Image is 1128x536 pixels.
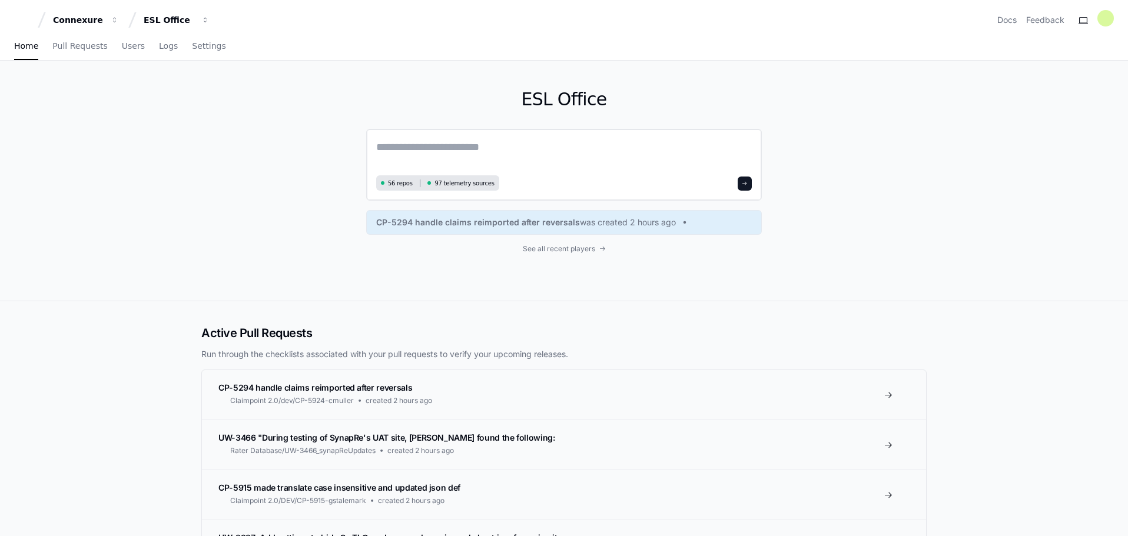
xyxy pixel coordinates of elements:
span: created 2 hours ago [378,496,444,505]
div: Connexure [53,14,104,26]
a: Home [14,33,38,60]
span: 97 telemetry sources [434,179,494,188]
span: See all recent players [523,244,595,254]
span: 56 repos [388,179,413,188]
button: Feedback [1026,14,1064,26]
span: created 2 hours ago [387,446,454,455]
h1: ESL Office [366,89,762,110]
button: Connexure [48,9,124,31]
span: Home [14,42,38,49]
span: Users [122,42,145,49]
a: CP-5294 handle claims reimported after reversalsClaimpoint 2.0/dev/CP-5924-cmullercreated 2 hours... [202,370,926,420]
a: See all recent players [366,244,762,254]
a: Logs [159,33,178,60]
a: Docs [997,14,1017,26]
a: Users [122,33,145,60]
span: Pull Requests [52,42,107,49]
button: ESL Office [139,9,214,31]
span: Claimpoint 2.0/DEV/CP-5915-gstalemark [230,496,366,505]
span: UW-3466 "During testing of SynapRe's UAT site, [PERSON_NAME] found the following: [218,432,555,442]
span: CP-5915 made translate case insensitive and updated json def [218,482,460,492]
p: Run through the checklists associated with your pull requests to verify your upcoming releases. [201,348,927,360]
a: CP-5915 made translate case insensitive and updated json defClaimpoint 2.0/DEV/CP-5915-gstalemark... [202,470,926,520]
span: CP-5294 handle claims reimported after reversals [218,382,412,392]
div: ESL Office [144,14,194,26]
span: CP-5294 handle claims reimported after reversals [376,217,580,228]
span: was created 2 hours ago [580,217,676,228]
span: Settings [192,42,225,49]
span: created 2 hours ago [366,396,432,405]
span: Claimpoint 2.0/dev/CP-5924-cmuller [230,396,354,405]
a: Settings [192,33,225,60]
a: Pull Requests [52,33,107,60]
h2: Active Pull Requests [201,325,927,341]
span: Logs [159,42,178,49]
a: CP-5294 handle claims reimported after reversalswas created 2 hours ago [376,217,752,228]
a: UW-3466 "During testing of SynapRe's UAT site, [PERSON_NAME] found the following:Rater Database/U... [202,420,926,470]
span: Rater Database/UW-3466_synapReUpdates [230,446,376,455]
